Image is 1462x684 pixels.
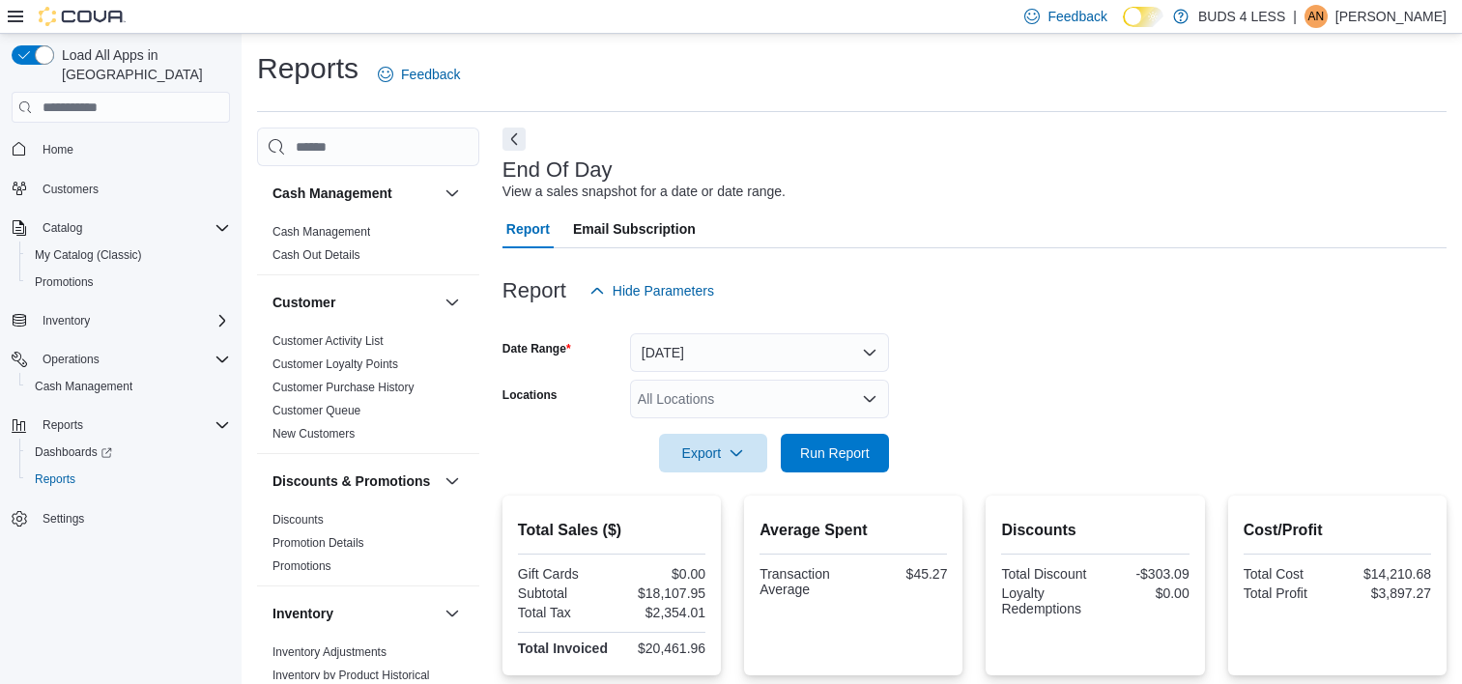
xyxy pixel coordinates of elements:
span: Catalog [35,216,230,240]
span: My Catalog (Classic) [27,243,230,267]
button: Reports [4,412,238,439]
h3: Inventory [272,604,333,623]
a: Cash Out Details [272,248,360,262]
a: Cash Management [272,225,370,239]
h1: Reports [257,49,358,88]
span: AN [1308,5,1325,28]
span: Cash Out Details [272,247,360,263]
button: Cash Management [272,184,437,203]
a: Home [35,138,81,161]
button: Operations [35,348,107,371]
div: $2,354.01 [616,605,705,620]
h2: Average Spent [760,519,947,542]
button: Customer [272,293,437,312]
a: Promotions [27,271,101,294]
label: Date Range [502,341,571,356]
img: Cova [39,7,126,26]
h2: Total Sales ($) [518,519,705,542]
span: Home [43,142,73,157]
span: My Catalog (Classic) [35,247,142,263]
button: Promotions [19,269,238,296]
a: Settings [35,507,92,530]
span: Inventory by Product Historical [272,668,430,683]
span: Inventory Adjustments [272,644,387,660]
div: Loyalty Redemptions [1001,585,1091,616]
button: Discounts & Promotions [272,471,437,491]
button: Inventory [4,307,238,334]
button: My Catalog (Classic) [19,242,238,269]
span: Run Report [800,443,870,463]
button: Next [502,128,526,151]
button: Inventory [35,309,98,332]
span: Dashboards [35,444,112,460]
div: $20,461.96 [616,641,705,656]
h3: Report [502,279,566,302]
span: Discounts [272,512,324,527]
span: Inventory [43,313,90,328]
div: $14,210.68 [1341,566,1431,582]
span: Cash Management [272,224,370,240]
span: Catalog [43,220,82,236]
span: Feedback [401,65,460,84]
div: Total Tax [518,605,608,620]
span: Dark Mode [1123,27,1124,28]
a: Reports [27,468,83,491]
button: Run Report [781,434,889,472]
div: $45.27 [857,566,947,582]
span: Reports [35,413,230,437]
div: Cash Management [257,220,479,274]
a: Dashboards [19,439,238,466]
label: Locations [502,387,558,403]
button: Hide Parameters [582,271,722,310]
a: Dashboards [27,441,120,464]
span: Settings [43,511,84,527]
div: Total Discount [1001,566,1091,582]
div: -$303.09 [1100,566,1190,582]
h3: Customer [272,293,335,312]
a: Promotions [272,559,331,573]
div: Subtotal [518,585,608,601]
span: Promotion Details [272,535,364,551]
p: [PERSON_NAME] [1335,5,1447,28]
button: Reports [19,466,238,493]
button: Inventory [441,602,464,625]
span: Reports [27,468,230,491]
button: Discounts & Promotions [441,470,464,493]
span: Customer Purchase History [272,380,415,395]
span: Home [35,136,230,160]
p: BUDS 4 LESS [1198,5,1285,28]
a: Feedback [370,55,468,94]
span: Hide Parameters [613,281,714,300]
div: Total Profit [1244,585,1333,601]
h3: Cash Management [272,184,392,203]
div: View a sales snapshot for a date or date range. [502,182,786,202]
span: Customer Activity List [272,333,384,349]
h3: Discounts & Promotions [272,471,430,491]
span: Operations [35,348,230,371]
button: Cash Management [19,373,238,400]
span: Promotions [35,274,94,290]
a: Cash Management [27,375,140,398]
button: Home [4,134,238,162]
span: Reports [43,417,83,433]
div: $0.00 [1100,585,1190,601]
button: Customers [4,175,238,203]
span: Customer Queue [272,403,360,418]
p: | [1293,5,1297,28]
span: Inventory [35,309,230,332]
button: Operations [4,346,238,373]
span: Customers [43,182,99,197]
div: Customer [257,329,479,453]
div: Transaction Average [760,566,849,597]
a: My Catalog (Classic) [27,243,150,267]
span: Promotions [272,558,331,574]
div: Austin Nieuwpoort [1304,5,1328,28]
span: Cash Management [27,375,230,398]
div: Discounts & Promotions [257,508,479,585]
span: Report [506,210,550,248]
h2: Cost/Profit [1244,519,1431,542]
a: Inventory by Product Historical [272,669,430,682]
span: Settings [35,506,230,530]
span: Feedback [1047,7,1106,26]
a: Discounts [272,513,324,527]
